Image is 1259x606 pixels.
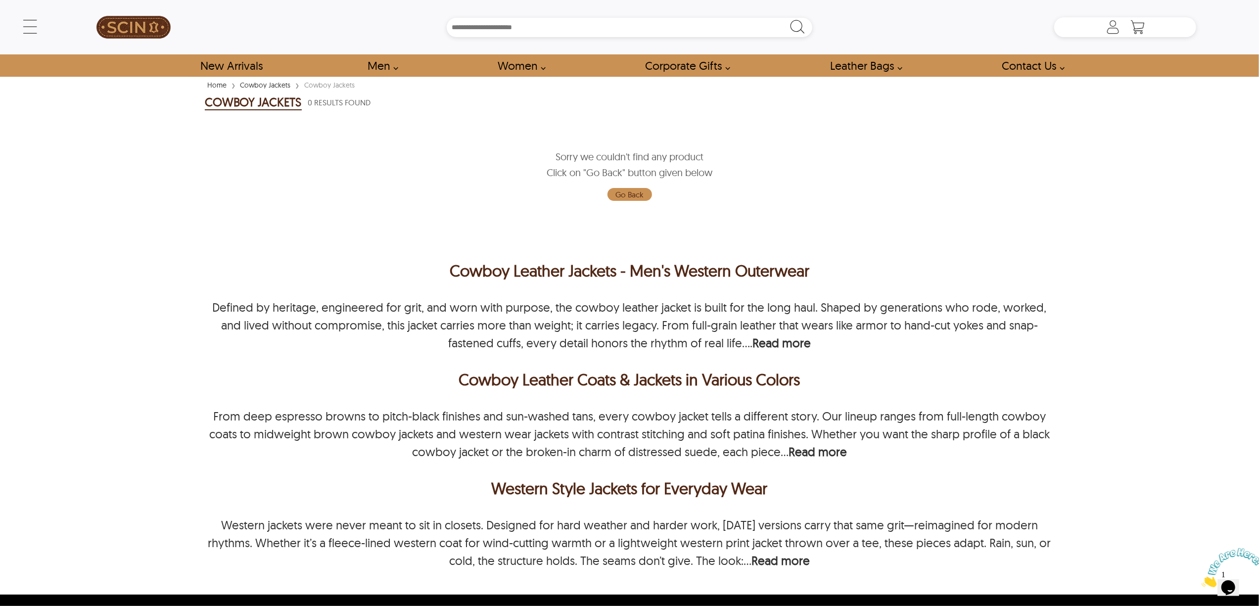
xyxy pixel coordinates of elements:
p: Cowboy Leather Coats & Jackets in Various Colors [207,368,1052,391]
a: Home [205,81,229,90]
a: Cowboy Jackets [238,81,293,90]
div: Cowboy Jackets 0 Results Found [205,93,1055,112]
a: Go Back [607,188,652,201]
a: Shop New Arrivals [189,54,274,77]
b: Read more [752,335,811,350]
a: Shop Leather Bags [819,54,908,77]
p: Western jackets were never meant to sit in closets. Designed for hard weather and harder work, [D... [208,517,1051,568]
p: Cowboy Leather Jackets - Men's Western Outerwear [205,259,1055,282]
a: Shop Leather Corporate Gifts [634,54,736,77]
span: 1 [4,4,8,12]
b: Read more [789,444,847,459]
img: Chat attention grabber [4,4,65,43]
span: Click on "Go Back" button given below [547,165,712,181]
span: › [232,76,235,93]
a: Shop Women Leather Jackets [486,54,551,77]
b: Read more [751,553,810,568]
span: › [296,76,300,93]
h2: COWBOY JACKETS [205,94,302,110]
p: Western Style Jackets for Everyday Wear [207,476,1052,500]
a: contact-us [990,54,1070,77]
h2: <p>Cowboy Leather Coats &amp; Jackets in Various Colors</p> [205,368,1055,391]
p: Defined by heritage, engineered for grit, and worn with purpose, the cowboy leather jacket is bui... [213,300,1047,350]
h1: <p>Cowboy Leather Jackets - Men's Western Outerwear</p> [205,259,1055,282]
iframe: chat widget [1198,544,1259,591]
p: From deep espresso browns to pitch-black finishes and sun-washed tans, every cowboy jacket tells ... [209,409,1050,459]
a: SCIN [63,5,204,49]
span: 0 Results Found [308,96,371,109]
img: SCIN [96,5,171,49]
a: Shopping Cart [1128,20,1148,35]
div: Cowboy Jackets [302,80,358,90]
span: Sorry we couldn't find any product [556,149,703,165]
h2: <p>Western Style Jackets for Everyday Wear</p> [205,476,1055,500]
a: shop men's leather jackets [356,54,404,77]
